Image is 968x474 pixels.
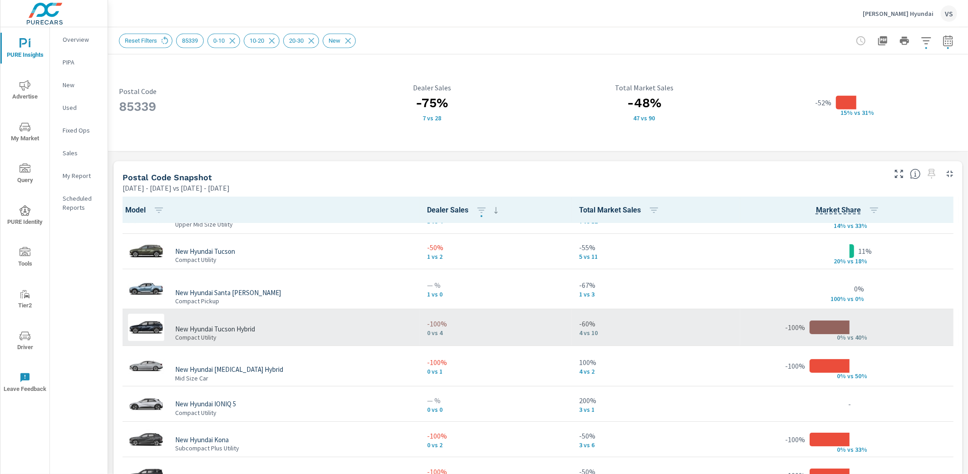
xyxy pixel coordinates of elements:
div: My Report [50,169,108,183]
div: Reset Filters [119,34,172,48]
span: Reset Filters [119,37,162,44]
div: 10-20 [244,34,280,48]
span: Tools [3,247,47,269]
button: Print Report [895,32,914,50]
span: 85339 [177,37,203,44]
span: Query [3,163,47,186]
p: New Hyundai Tucson Hybrid [175,325,255,333]
span: Driver [3,331,47,353]
span: Advertise [3,80,47,102]
p: [DATE] - [DATE] vs [DATE] - [DATE] [123,183,230,193]
p: 0% [854,283,864,294]
p: -100% [785,322,805,333]
p: Postal Code [119,87,320,95]
button: Make Fullscreen [892,167,906,181]
p: 47 vs 90 [544,114,745,122]
p: 11% [859,246,872,257]
p: 1 vs 4 [427,217,565,225]
div: 0-10 [207,34,240,48]
div: 20-30 [283,34,319,48]
p: New Hyundai Tucson [175,247,235,256]
p: 100% [579,357,733,368]
span: 20-30 [284,37,309,44]
p: 0 vs 1 [427,368,565,375]
button: Minimize Widget [943,167,957,181]
img: glamour [128,314,164,341]
p: s 50% [850,372,872,380]
span: Postal Code Snapshot [910,168,921,179]
button: Apply Filters [917,32,935,50]
p: Overview [63,35,100,44]
div: New [323,34,356,48]
div: Fixed Ops [50,123,108,137]
p: New [63,80,100,89]
span: Market Share [816,205,883,216]
p: 1 vs 3 [579,291,733,298]
p: -100% [785,360,805,371]
p: Fixed Ops [63,126,100,135]
p: - [848,399,851,410]
div: Overview [50,33,108,46]
span: Model Sales / Total Market Sales. [Market = within dealer PMA (or 60 miles if no PMA is defined) ... [816,205,861,216]
p: Compact Pickup [175,297,219,305]
h3: 85339 [119,99,320,114]
p: -100% [427,430,565,441]
span: 10-20 [244,37,270,44]
span: Total Market Sales [579,205,663,216]
div: VS [941,5,957,22]
p: 5 vs 11 [579,253,733,260]
p: s 40% [850,333,872,341]
p: — % [427,395,565,406]
p: 1 vs 2 [427,253,565,260]
span: 0-10 [208,37,230,44]
p: 200% [579,395,733,406]
div: Scheduled Reports [50,192,108,214]
button: "Export Report to PDF" [874,32,892,50]
p: New Hyundai IONIQ 5 [175,400,236,408]
span: Tier2 [3,289,47,311]
p: 3 vs 1 [579,406,733,413]
h3: -75% [331,95,533,111]
p: PIPA [63,58,100,67]
p: -60% [579,318,733,329]
p: Compact Utility [175,333,216,341]
p: s 0% [850,295,872,303]
button: Select Date Range [939,32,957,50]
p: 0 vs 2 [427,441,565,449]
p: s 18% [850,257,872,266]
p: Total Market Sales [544,84,745,92]
p: -100% [785,434,805,445]
p: -55% [579,242,733,253]
img: glamour [128,237,164,265]
p: 7 vs 12 [579,217,733,225]
p: 100% v [827,295,850,303]
p: 20% v [827,257,850,266]
p: New Hyundai [MEDICAL_DATA] Hybrid [175,365,283,374]
p: Mid Size Car [175,374,208,382]
span: PURE Insights [3,38,47,60]
p: 15% v [834,109,857,117]
p: 4 vs 10 [579,329,733,336]
p: Scheduled Reports [63,194,100,212]
div: New [50,78,108,92]
p: — % [427,280,565,291]
p: 0 vs 0 [427,406,565,413]
span: PURE Identity [3,205,47,227]
span: Leave Feedback [3,372,47,395]
p: 0 vs 4 [427,329,565,336]
img: glamour [128,426,164,453]
p: s 31% [857,109,879,117]
p: -50% [579,430,733,441]
h3: -48% [544,95,745,111]
p: 1 vs 0 [427,291,565,298]
p: My Report [63,171,100,180]
div: nav menu [0,27,49,403]
p: 7 vs 28 [331,114,533,122]
p: -50% [427,242,565,253]
span: Model [125,205,168,216]
img: glamour [128,275,164,302]
p: Dealer Sales [331,84,533,92]
p: Upper Mid Size Utility [175,220,233,228]
p: Compact Utility [175,409,216,417]
p: -67% [579,280,733,291]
